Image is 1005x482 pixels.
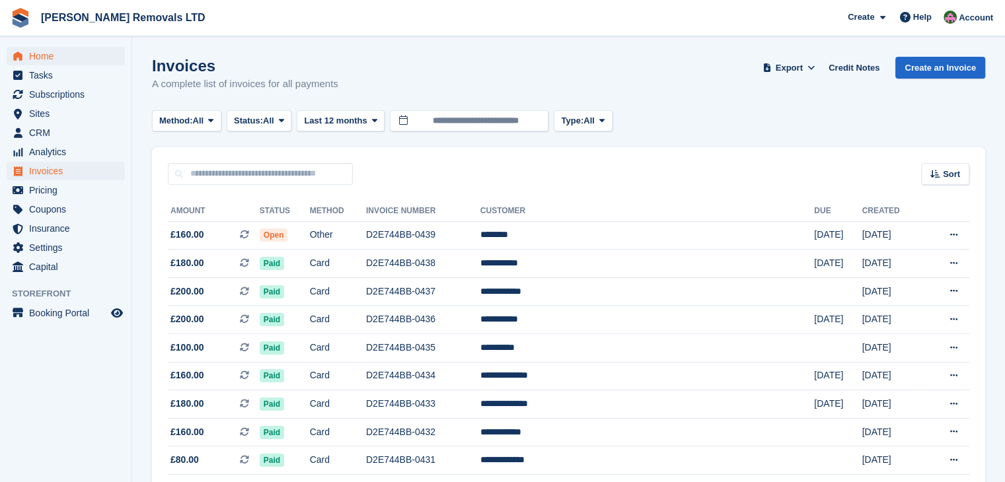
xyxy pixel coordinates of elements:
[366,334,480,362] td: D2E744BB-0435
[170,285,204,298] span: £200.00
[193,114,204,127] span: All
[895,57,985,79] a: Create an Invoice
[304,114,367,127] span: Last 12 months
[862,362,924,390] td: [DATE]
[29,162,108,180] span: Invoices
[159,114,193,127] span: Method:
[29,181,108,199] span: Pricing
[7,181,125,199] a: menu
[366,250,480,278] td: D2E744BB-0438
[7,200,125,219] a: menu
[7,258,125,276] a: menu
[760,57,818,79] button: Export
[170,228,204,242] span: £160.00
[297,110,385,132] button: Last 12 months
[7,47,125,65] a: menu
[29,200,108,219] span: Coupons
[366,201,480,222] th: Invoice Number
[260,426,284,439] span: Paid
[862,221,924,250] td: [DATE]
[260,228,288,242] span: Open
[943,168,960,181] span: Sort
[29,66,108,85] span: Tasks
[310,306,366,334] td: Card
[7,85,125,104] a: menu
[170,425,204,439] span: £160.00
[7,143,125,161] a: menu
[29,85,108,104] span: Subscriptions
[366,446,480,475] td: D2E744BB-0431
[366,390,480,419] td: D2E744BB-0433
[260,397,284,411] span: Paid
[29,104,108,123] span: Sites
[7,238,125,257] a: menu
[814,390,862,419] td: [DATE]
[260,454,284,467] span: Paid
[366,277,480,306] td: D2E744BB-0437
[862,390,924,419] td: [DATE]
[29,123,108,142] span: CRM
[170,312,204,326] span: £200.00
[170,256,204,270] span: £180.00
[152,77,338,92] p: A complete list of invoices for all payments
[310,446,366,475] td: Card
[7,162,125,180] a: menu
[862,418,924,446] td: [DATE]
[170,453,199,467] span: £80.00
[480,201,814,222] th: Customer
[862,277,924,306] td: [DATE]
[12,287,131,300] span: Storefront
[7,219,125,238] a: menu
[227,110,291,132] button: Status: All
[583,114,595,127] span: All
[29,304,108,322] span: Booking Portal
[862,250,924,278] td: [DATE]
[862,446,924,475] td: [DATE]
[310,390,366,419] td: Card
[170,368,204,382] span: £160.00
[109,305,125,321] a: Preview store
[263,114,274,127] span: All
[366,418,480,446] td: D2E744BB-0432
[260,369,284,382] span: Paid
[260,201,310,222] th: Status
[170,397,204,411] span: £180.00
[11,8,30,28] img: stora-icon-8386f47178a22dfd0bd8f6a31ec36ba5ce8667c1dd55bd0f319d3a0aa187defe.svg
[561,114,583,127] span: Type:
[152,110,221,132] button: Method: All
[29,258,108,276] span: Capital
[260,341,284,355] span: Paid
[814,201,862,222] th: Due
[848,11,874,24] span: Create
[814,306,862,334] td: [DATE]
[152,57,338,75] h1: Invoices
[814,362,862,390] td: [DATE]
[36,7,211,28] a: [PERSON_NAME] Removals LTD
[29,143,108,161] span: Analytics
[366,221,480,250] td: D2E744BB-0439
[959,11,993,24] span: Account
[310,201,366,222] th: Method
[814,221,862,250] td: [DATE]
[168,201,260,222] th: Amount
[366,362,480,390] td: D2E744BB-0434
[7,104,125,123] a: menu
[554,110,612,132] button: Type: All
[7,66,125,85] a: menu
[862,334,924,362] td: [DATE]
[310,277,366,306] td: Card
[814,250,862,278] td: [DATE]
[260,257,284,270] span: Paid
[29,47,108,65] span: Home
[310,362,366,390] td: Card
[862,306,924,334] td: [DATE]
[913,11,932,24] span: Help
[310,221,366,250] td: Other
[310,418,366,446] td: Card
[260,285,284,298] span: Paid
[260,313,284,326] span: Paid
[29,238,108,257] span: Settings
[310,334,366,362] td: Card
[29,219,108,238] span: Insurance
[823,57,885,79] a: Credit Notes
